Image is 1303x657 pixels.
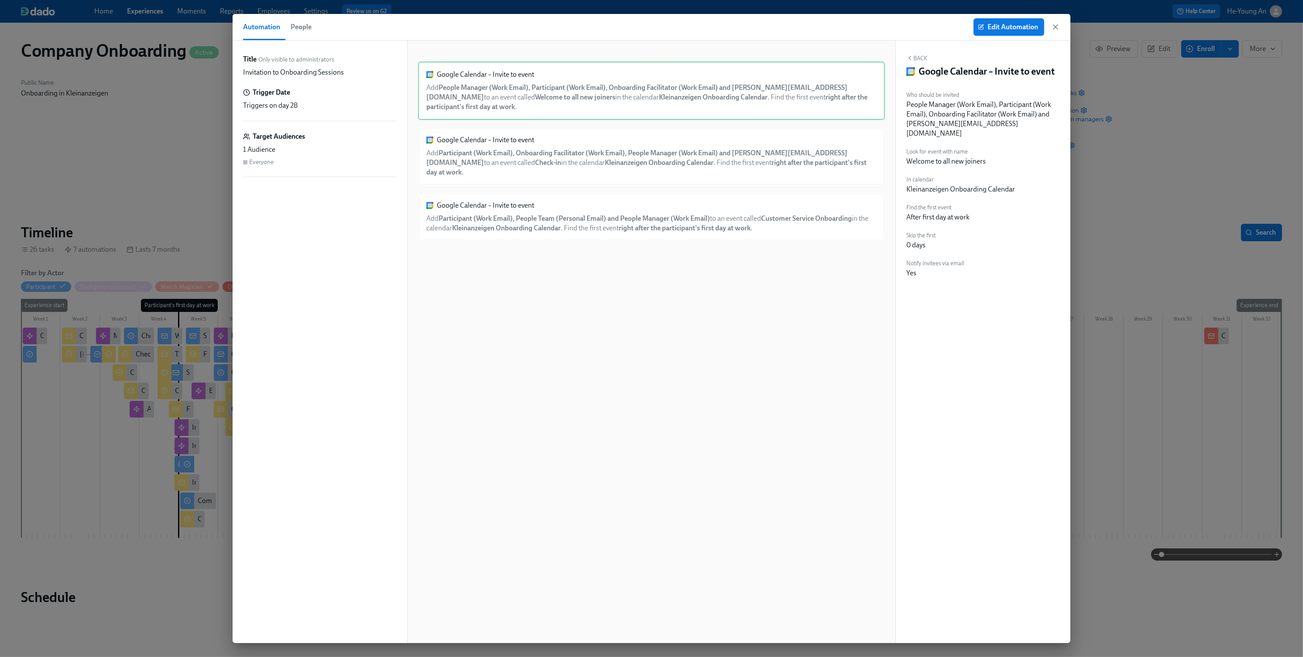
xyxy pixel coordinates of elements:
label: Notify invitees via email [906,259,964,268]
div: After first day at work [906,212,970,222]
div: Welcome to all new joiners [906,157,986,166]
span: People [291,21,312,33]
div: Triggers on day 28 [243,101,397,110]
div: Kleinanzeigen Onboarding Calendar [906,185,1015,194]
p: Invitation to Onboarding Sessions [243,68,344,77]
div: Google Calendar – Invite to eventAddPeople Manager (Work Email), Participant (Work Email), Onboar... [418,62,885,120]
div: People Manager (Work Email), Participant (Work Email), Onboarding Facilitator (Work Email) and [P... [906,100,1060,138]
div: Yes [906,268,916,278]
button: Back [906,55,927,62]
label: Who should be invited [906,90,1060,100]
div: Everyone [249,158,274,166]
div: 0 days [906,240,926,250]
h6: Target Audiences [253,132,305,141]
label: In calendar [906,175,1015,185]
label: Find the first event [906,203,970,212]
div: Google Calendar – Invite to eventAddParticipant (Work Email), People Team (Personal Email) and Pe... [418,192,885,241]
label: Title [243,55,257,64]
label: Skip the first [906,231,936,240]
span: Edit Automation [980,23,1038,31]
div: Google Calendar – Invite to eventAddParticipant (Work Email), Onboarding Facilitator (Work Email)... [418,127,885,185]
div: 1 Audience [243,145,397,154]
button: Edit Automation [974,18,1044,36]
h4: Google Calendar – Invite to event [919,65,1055,78]
label: Look for event with name [906,147,986,157]
span: Only visible to administrators [258,55,334,64]
span: Automation [243,21,280,33]
h6: Trigger Date [253,88,290,97]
